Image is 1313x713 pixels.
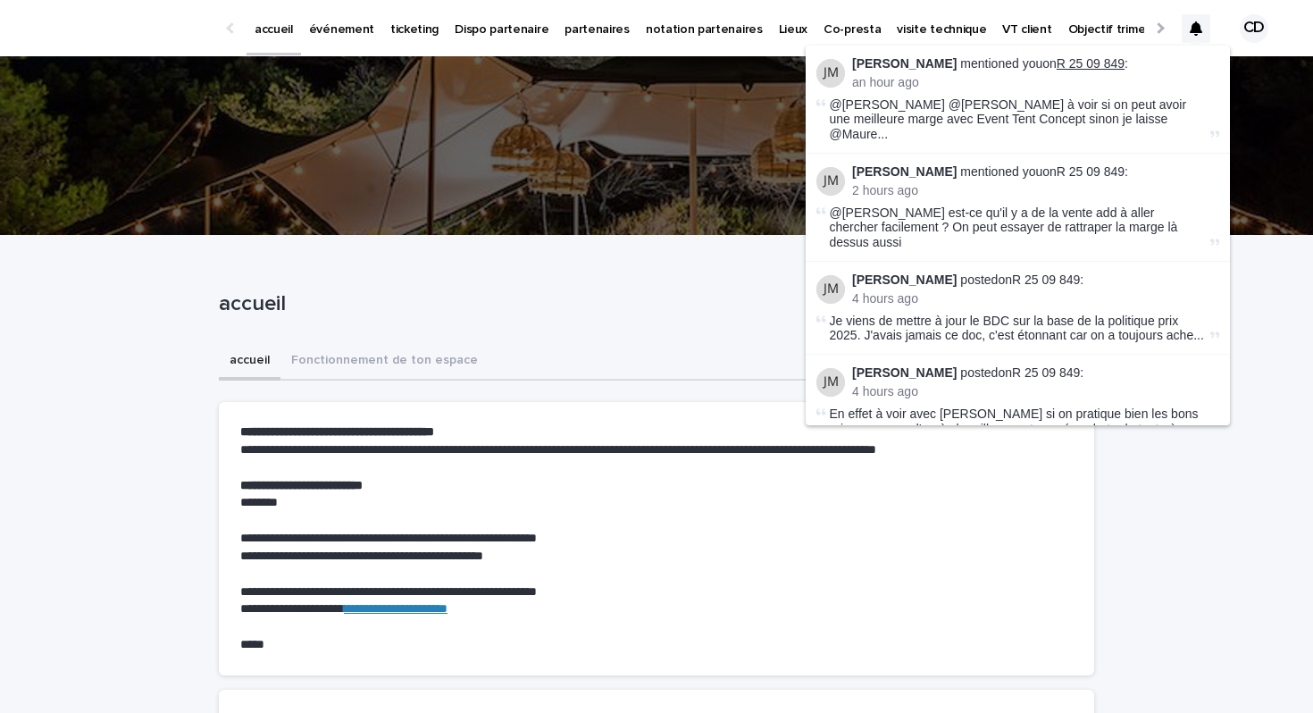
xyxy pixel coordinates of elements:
[830,314,1207,344] span: Je viens de mettre à jour le BDC sur la base de la politique prix 2025. J'avais jamais ce doc, c'...
[816,59,845,88] img: Julien Mathieu
[852,56,1219,71] p: mentioned you on :
[816,275,845,304] img: Julia Majerus
[36,11,209,46] img: Ls34BcGeRexTGTNfXpUC
[830,206,1178,250] span: @[PERSON_NAME] est-ce qu'il y a de la vente add à aller chercher facilement ? On peut essayer de ...
[830,407,1207,451] span: En effet à voir avec [PERSON_NAME] si on pratique bien les bons prix parce que d'après la grille ...
[852,164,1219,180] p: mentioned you on :
[280,343,489,381] button: Fonctionnement de ton espace
[852,273,1219,288] p: posted on :
[1012,273,1080,287] a: R 25 09 849
[852,56,957,71] strong: [PERSON_NAME]
[830,97,1207,142] span: @[PERSON_NAME] @[PERSON_NAME] à voir si on peut avoir une meilleure marge avec Event Tent Concept...
[816,368,845,397] img: Julien Mathieu
[852,75,1219,90] p: an hour ago
[852,273,957,287] strong: [PERSON_NAME]
[852,183,1219,198] p: 2 hours ago
[1240,14,1268,43] div: CD
[852,365,1219,381] p: posted on :
[219,291,1087,317] p: accueil
[1012,365,1080,380] a: R 25 09 849
[852,365,957,380] strong: [PERSON_NAME]
[852,291,1219,306] p: 4 hours ago
[852,164,957,179] strong: [PERSON_NAME]
[1057,164,1125,179] a: R 25 09 849
[852,384,1219,399] p: 4 hours ago
[816,167,845,196] img: Julien Mathieu
[1057,56,1125,71] a: R 25 09 849
[219,343,280,381] button: accueil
